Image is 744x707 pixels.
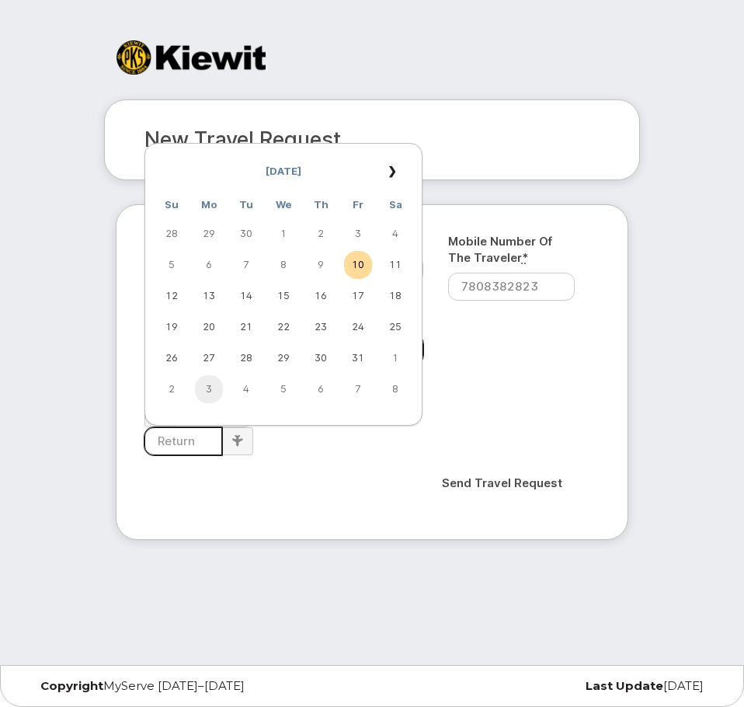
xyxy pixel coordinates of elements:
td: 10 [344,251,372,279]
div: [DATE] [372,680,715,692]
td: 17 [344,282,372,310]
th: Tu [232,193,260,217]
input: Return [144,427,222,455]
abbr: required [522,250,528,265]
td: 1 [381,344,409,372]
td: 23 [307,313,335,341]
td: 27 [195,344,223,372]
td: 16 [307,282,335,310]
td: 3 [344,220,372,248]
td: 30 [232,220,260,248]
th: Th [307,193,335,217]
td: 8 [381,375,409,403]
th: [DATE] [195,153,372,190]
td: 21 [232,313,260,341]
td: 29 [269,344,297,372]
h2: New Travel Request [144,128,600,151]
td: 13 [195,282,223,310]
td: 8 [269,251,297,279]
div: MyServe [DATE]–[DATE] [29,680,372,692]
th: We [269,193,297,217]
label: Mobile Number of the Traveler [448,233,575,266]
td: 25 [381,313,409,341]
td: 7 [344,375,372,403]
th: Su [158,193,186,217]
td: 29 [195,220,223,248]
td: 9 [307,251,335,279]
td: 7 [232,251,260,279]
td: 14 [232,282,260,310]
td: 26 [158,344,186,372]
td: 31 [344,344,372,372]
td: 4 [381,220,409,248]
th: » [381,153,409,190]
strong: Copyright [40,678,103,693]
td: 1 [269,220,297,248]
td: 28 [232,344,260,372]
td: 5 [158,251,186,279]
th: Mo [195,193,223,217]
td: 3 [195,375,223,403]
td: 2 [158,375,186,403]
td: 22 [269,313,297,341]
td: 15 [269,282,297,310]
th: Fr [344,193,372,217]
td: 24 [344,313,372,341]
td: 2 [307,220,335,248]
td: 20 [195,313,223,341]
iframe: Messenger Launcher [676,639,732,695]
strong: Last Update [586,678,663,693]
td: 28 [158,220,186,248]
input: Send Travel Request [429,467,575,500]
td: 18 [381,282,409,310]
td: 30 [307,344,335,372]
td: 6 [307,375,335,403]
td: 4 [232,375,260,403]
td: 5 [269,375,297,403]
td: 11 [381,251,409,279]
th: Sa [381,193,409,217]
img: Kiewit Canada Inc [116,40,266,75]
td: 12 [158,282,186,310]
td: 6 [195,251,223,279]
td: 19 [158,313,186,341]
